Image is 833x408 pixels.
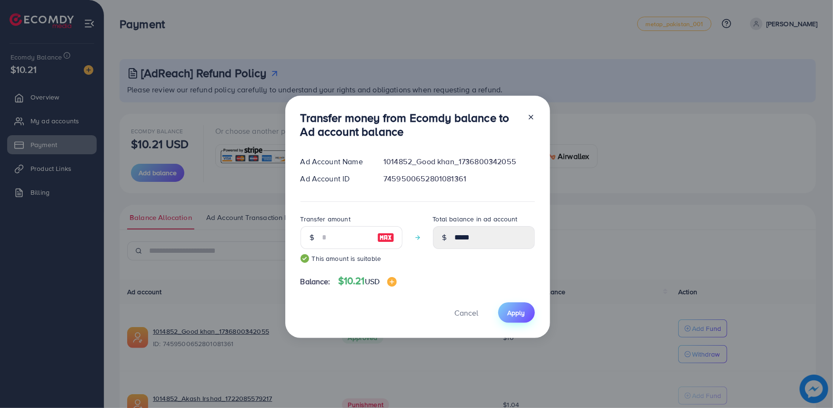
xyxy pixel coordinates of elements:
[301,214,351,224] label: Transfer amount
[433,214,518,224] label: Total balance in ad account
[301,254,309,263] img: guide
[376,173,542,184] div: 7459500652801081361
[508,308,525,318] span: Apply
[365,276,380,287] span: USD
[455,308,479,318] span: Cancel
[293,173,376,184] div: Ad Account ID
[338,275,397,287] h4: $10.21
[293,156,376,167] div: Ad Account Name
[498,302,535,323] button: Apply
[387,277,397,287] img: image
[376,156,542,167] div: 1014852_Good khan_1736800342055
[301,276,331,287] span: Balance:
[301,111,520,139] h3: Transfer money from Ecomdy balance to Ad account balance
[301,254,402,263] small: This amount is suitable
[377,232,394,243] img: image
[443,302,491,323] button: Cancel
